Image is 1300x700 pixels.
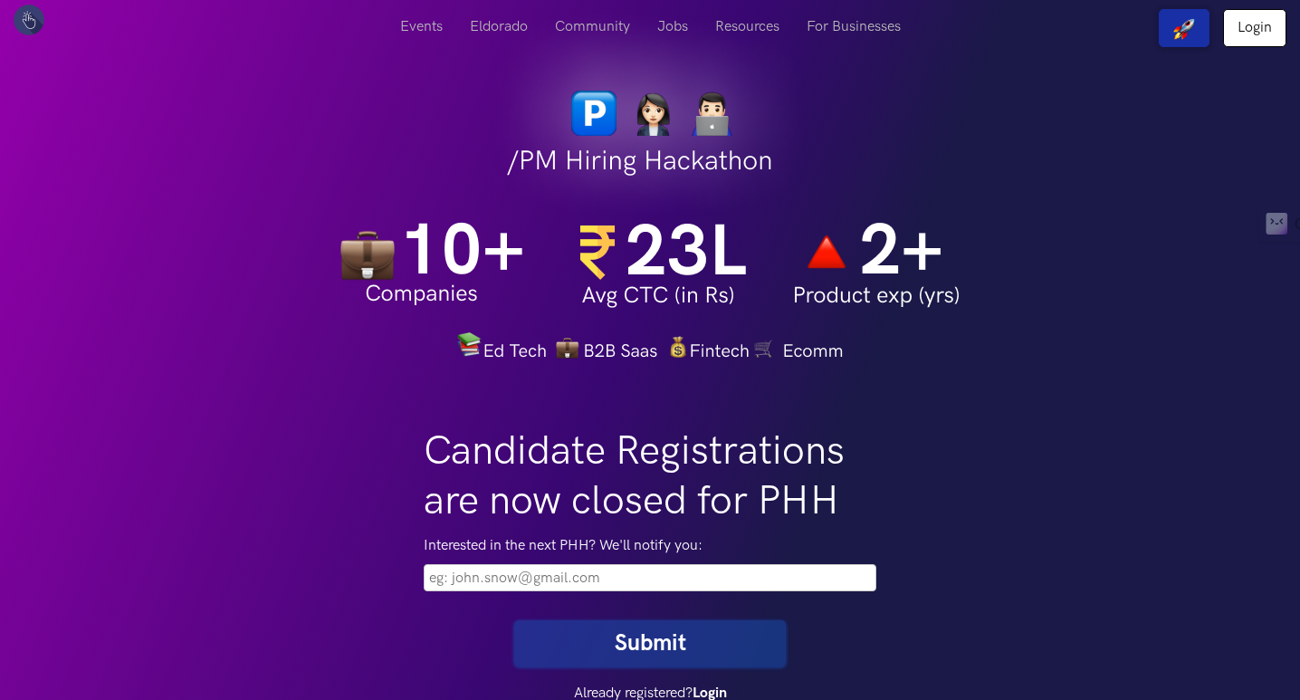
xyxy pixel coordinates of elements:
a: Login [1223,9,1286,47]
a: For Businesses [793,9,914,44]
a: Eldorado [456,9,541,44]
a: Resources [702,9,793,44]
a: Events [387,9,456,44]
img: UXHack logo [14,5,44,35]
label: Interested in the next PHH? We'll notify you: [424,535,876,557]
button: Submit [514,620,786,666]
a: Community [541,9,644,44]
h1: Candidate Registrations are now closed for PHH [424,427,876,526]
input: Please fill this field [424,564,876,591]
a: Jobs [644,9,702,44]
img: rocket [1173,18,1195,40]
